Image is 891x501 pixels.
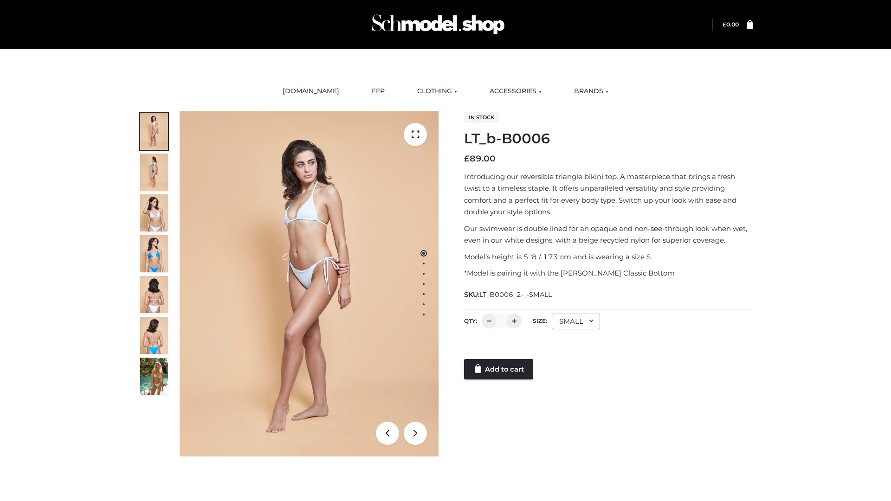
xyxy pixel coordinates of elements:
[464,154,496,164] bdi: 89.00
[140,194,168,231] img: ArielClassicBikiniTop_CloudNine_AzureSky_OW114ECO_3-scaled.jpg
[140,276,168,313] img: ArielClassicBikiniTop_CloudNine_AzureSky_OW114ECO_7-scaled.jpg
[140,358,168,395] img: Arieltop_CloudNine_AzureSky2.jpg
[365,81,392,102] a: FFP
[533,317,547,324] label: Size:
[723,21,739,28] a: £0.00
[464,267,753,279] p: *Model is pairing it with the [PERSON_NAME] Classic Bottom
[723,21,726,28] span: £
[140,317,168,354] img: ArielClassicBikiniTop_CloudNine_AzureSky_OW114ECO_8-scaled.jpg
[567,81,615,102] a: BRANDS
[483,81,549,102] a: ACCESSORIES
[464,289,553,300] span: SKU:
[140,154,168,191] img: ArielClassicBikiniTop_CloudNine_AzureSky_OW114ECO_2-scaled.jpg
[368,6,508,43] img: Schmodel Admin 964
[180,111,439,456] img: ArielClassicBikiniTop_CloudNine_AzureSky_OW114ECO_1
[464,317,477,324] label: QTY:
[464,112,499,123] span: In stock
[464,130,753,147] h1: LT_b-B0006
[464,251,753,263] p: Model’s height is 5 ‘8 / 173 cm and is wearing a size S.
[140,113,168,150] img: ArielClassicBikiniTop_CloudNine_AzureSky_OW114ECO_1-scaled.jpg
[410,81,464,102] a: CLOTHING
[479,290,552,299] span: LT_B0006_2-_-SMALL
[276,81,346,102] a: [DOMAIN_NAME]
[140,235,168,272] img: ArielClassicBikiniTop_CloudNine_AzureSky_OW114ECO_4-scaled.jpg
[464,223,753,246] p: Our swimwear is double lined for an opaque and non-see-through look when wet, even in our white d...
[723,21,739,28] bdi: 0.00
[464,171,753,218] p: Introducing our reversible triangle bikini top. A masterpiece that brings a fresh twist to a time...
[552,314,600,329] div: SMALL
[464,359,533,379] a: Add to cart
[464,154,470,164] span: £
